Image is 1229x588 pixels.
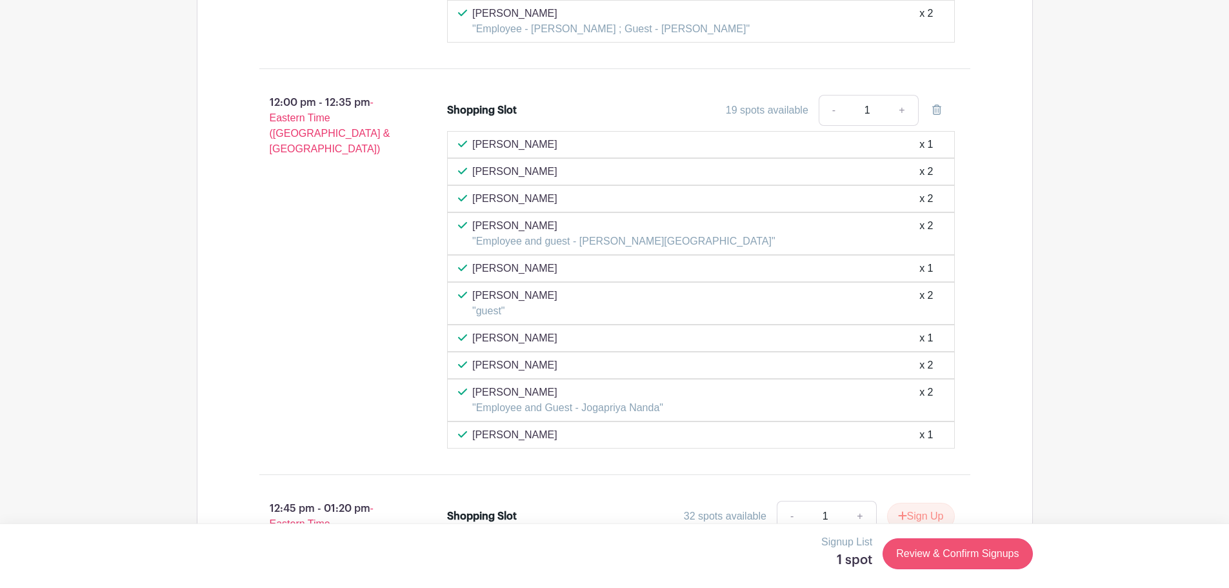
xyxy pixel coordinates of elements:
[919,137,933,152] div: x 1
[239,496,427,568] p: 12:45 pm - 01:20 pm
[844,501,876,532] a: +
[726,103,808,118] div: 19 spots available
[472,427,557,443] p: [PERSON_NAME]
[472,288,557,303] p: [PERSON_NAME]
[239,90,427,162] p: 12:00 pm - 12:35 pm
[472,400,663,416] p: "Employee and Guest - Jogapriya Nanda"
[472,358,557,373] p: [PERSON_NAME]
[919,358,933,373] div: x 2
[472,261,557,276] p: [PERSON_NAME]
[472,137,557,152] p: [PERSON_NAME]
[777,501,806,532] a: -
[883,538,1032,569] a: Review & Confirm Signups
[919,330,933,346] div: x 1
[919,191,933,207] div: x 2
[472,385,663,400] p: [PERSON_NAME]
[919,427,933,443] div: x 1
[886,95,918,126] a: +
[919,164,933,179] div: x 2
[684,509,766,524] div: 32 spots available
[919,288,933,319] div: x 2
[919,6,933,37] div: x 2
[472,6,750,21] p: [PERSON_NAME]
[472,234,775,249] p: "Employee and guest - [PERSON_NAME][GEOGRAPHIC_DATA]"
[472,191,557,207] p: [PERSON_NAME]
[472,330,557,346] p: [PERSON_NAME]
[447,509,517,524] div: Shopping Slot
[472,218,775,234] p: [PERSON_NAME]
[270,97,390,154] span: - Eastern Time ([GEOGRAPHIC_DATA] & [GEOGRAPHIC_DATA])
[919,218,933,249] div: x 2
[821,553,872,568] h5: 1 spot
[919,261,933,276] div: x 1
[472,164,557,179] p: [PERSON_NAME]
[887,503,955,530] button: Sign Up
[447,103,517,118] div: Shopping Slot
[919,385,933,416] div: x 2
[819,95,848,126] a: -
[821,534,872,550] p: Signup List
[472,303,557,319] p: "guest"
[472,21,750,37] p: "Employee - [PERSON_NAME] ; Guest - [PERSON_NAME]"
